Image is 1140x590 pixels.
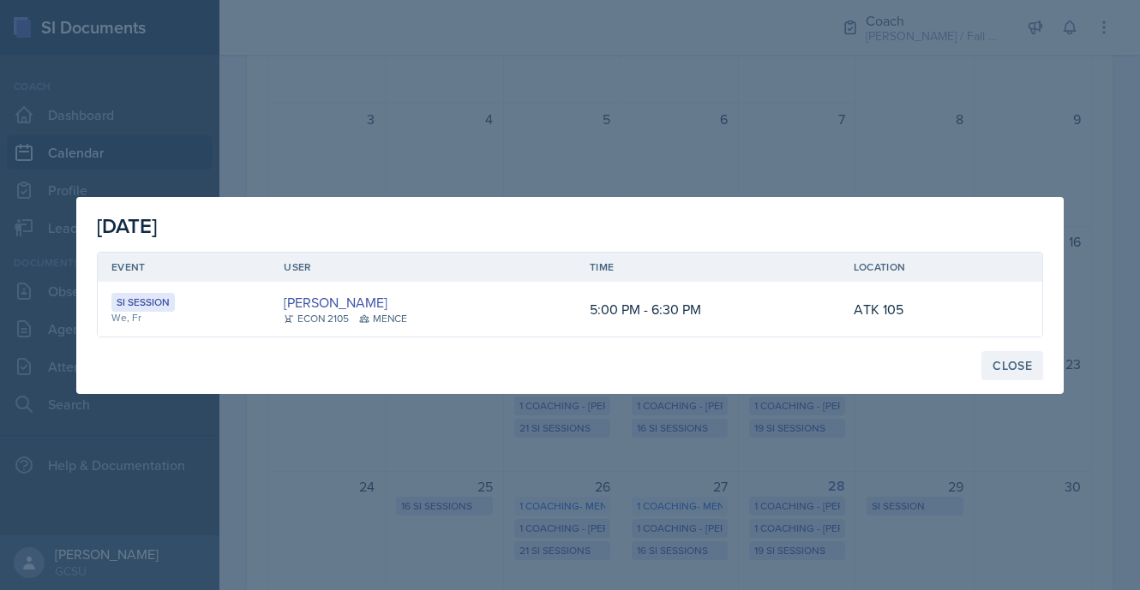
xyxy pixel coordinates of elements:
a: [PERSON_NAME] [284,292,387,313]
th: User [270,253,576,282]
div: We, Fr [111,310,256,325]
div: ECON 2105 [284,311,349,326]
div: [DATE] [97,211,1043,241]
td: ATK 105 [840,282,990,337]
div: Close [993,359,1032,372]
th: Event [98,253,270,282]
div: MENCE [359,311,407,326]
th: Location [840,253,990,282]
button: Close [981,351,1043,380]
th: Time [576,253,840,282]
td: 5:00 PM - 6:30 PM [576,282,840,337]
